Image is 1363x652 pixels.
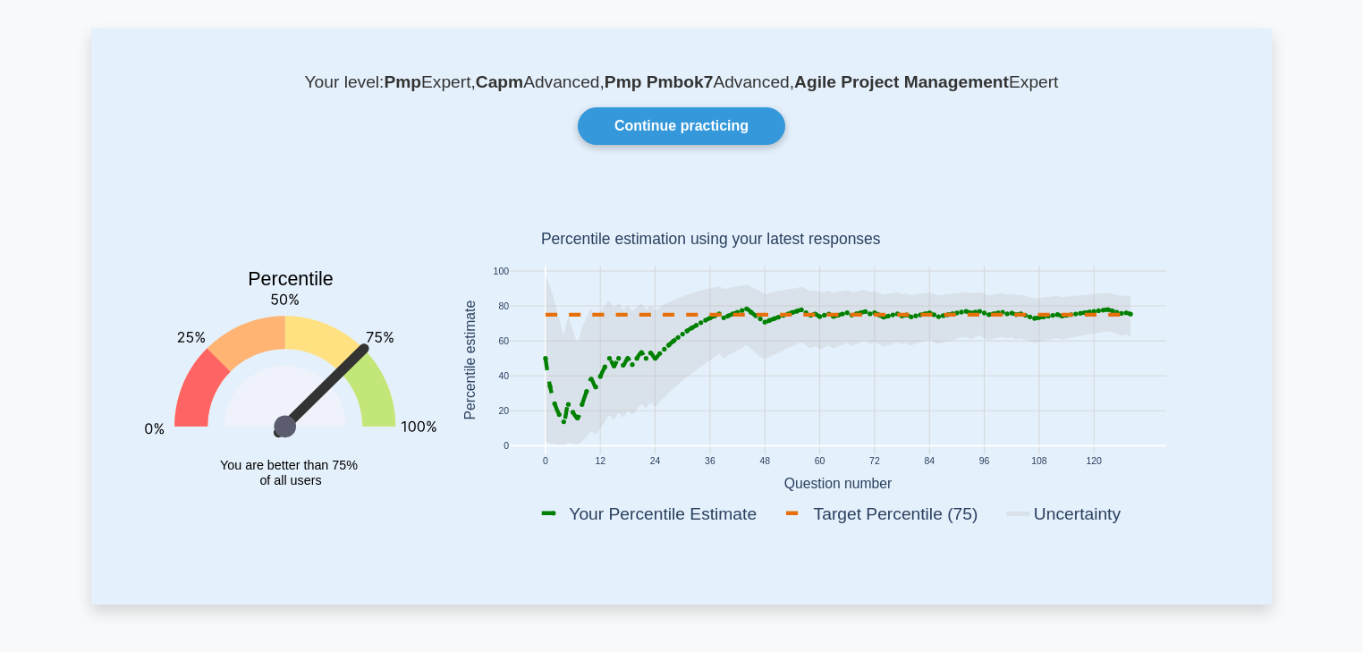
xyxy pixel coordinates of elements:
text: 40 [498,371,509,381]
tspan: of all users [259,473,321,487]
text: 84 [924,457,935,467]
text: 0 [504,441,509,451]
text: 20 [498,406,509,416]
text: 100 [494,267,510,276]
text: 36 [705,457,715,467]
text: 60 [498,336,509,346]
text: 12 [595,457,605,467]
text: 48 [759,457,770,467]
text: Percentile estimate [462,301,478,420]
text: Percentile [248,269,334,291]
text: 60 [815,457,825,467]
b: Agile Project Management [794,72,1009,91]
text: 108 [1031,457,1047,467]
a: Continue practicing [578,107,785,145]
text: 24 [650,457,661,467]
b: Pmp Pmbok7 [605,72,714,91]
text: 80 [498,301,509,311]
tspan: You are better than 75% [220,458,358,472]
text: 72 [869,457,880,467]
text: Question number [784,476,893,491]
text: Percentile estimation using your latest responses [541,231,881,249]
p: Your level: Expert, Advanced, Advanced, Expert [134,72,1229,93]
text: 96 [979,457,990,467]
text: 0 [543,457,548,467]
b: Capm [476,72,523,91]
text: 120 [1086,457,1102,467]
b: Pmp [384,72,421,91]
